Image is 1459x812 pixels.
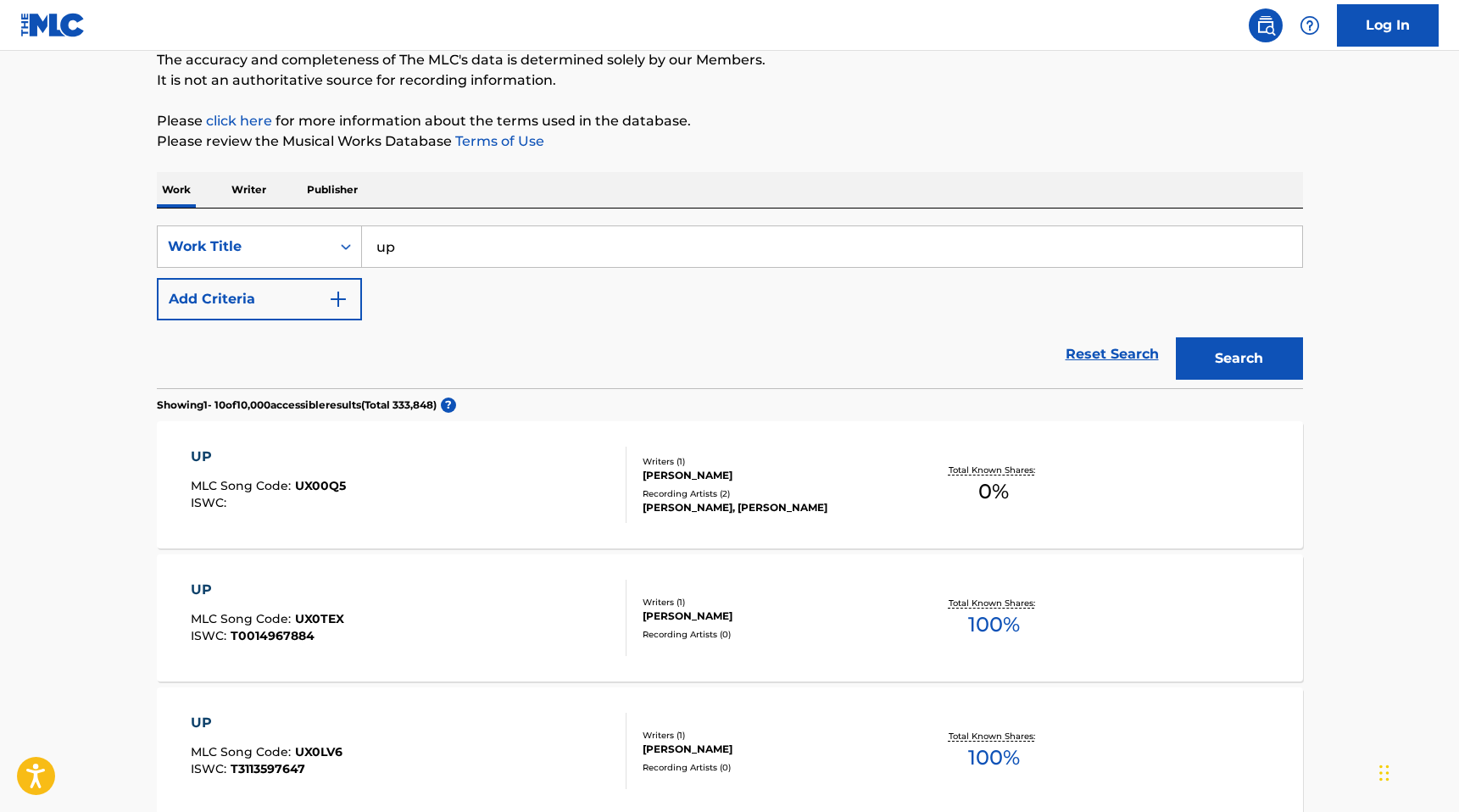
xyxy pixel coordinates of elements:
p: Writer [226,172,271,208]
div: Writers ( 1 ) [643,729,899,742]
img: search [1256,15,1276,36]
p: Publisher [302,172,363,208]
p: It is not an authoritative source for recording information. [157,70,1303,91]
span: UX0LV6 [295,744,342,759]
p: Please for more information about the terms used in the database. [157,111,1303,131]
div: [PERSON_NAME] [643,742,899,757]
div: [PERSON_NAME], [PERSON_NAME] [643,500,899,515]
iframe: Chat Widget [1374,731,1459,812]
a: UPMLC Song Code:UX0TEXISWC:T0014967884Writers (1)[PERSON_NAME]Recording Artists (0)Total Known Sh... [157,554,1303,681]
p: Total Known Shares: [949,597,1039,609]
img: help [1300,15,1320,36]
span: 100 % [968,609,1020,640]
a: Terms of Use [452,133,544,149]
div: Recording Artists ( 0 ) [643,761,899,774]
span: MLC Song Code : [191,478,295,493]
div: Work Title [168,236,320,257]
div: Recording Artists ( 0 ) [643,628,899,641]
span: UX0TEX [295,611,344,626]
span: MLC Song Code : [191,611,295,626]
div: UP [191,713,342,733]
div: UP [191,447,346,467]
button: Add Criteria [157,278,362,320]
a: click here [206,113,272,129]
button: Search [1176,337,1303,380]
a: Reset Search [1057,336,1167,373]
p: The accuracy and completeness of The MLC's data is determined solely by our Members. [157,50,1303,70]
span: T0014967884 [231,628,315,643]
div: Help [1293,8,1327,42]
span: ISWC : [191,495,231,510]
a: Public Search [1249,8,1283,42]
span: 0 % [978,476,1009,507]
img: MLC Logo [20,13,86,37]
span: UX00Q5 [295,478,346,493]
form: Search Form [157,225,1303,388]
span: ? [441,398,456,413]
div: Drag [1379,748,1389,798]
p: Total Known Shares: [949,730,1039,742]
p: Showing 1 - 10 of 10,000 accessible results (Total 333,848 ) [157,398,437,413]
div: Writers ( 1 ) [643,596,899,609]
span: ISWC : [191,628,231,643]
div: Writers ( 1 ) [643,455,899,468]
span: T3113597647 [231,761,305,776]
div: [PERSON_NAME] [643,609,899,624]
div: UP [191,580,344,600]
img: 9d2ae6d4665cec9f34b9.svg [328,289,348,309]
p: Total Known Shares: [949,464,1039,476]
a: UPMLC Song Code:UX00Q5ISWC:Writers (1)[PERSON_NAME]Recording Artists (2)[PERSON_NAME], [PERSON_NA... [157,421,1303,548]
span: 100 % [968,742,1020,773]
p: Please review the Musical Works Database [157,131,1303,152]
div: Recording Artists ( 2 ) [643,487,899,500]
span: MLC Song Code : [191,744,295,759]
div: [PERSON_NAME] [643,468,899,483]
a: Log In [1337,4,1439,47]
span: ISWC : [191,761,231,776]
p: Work [157,172,196,208]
